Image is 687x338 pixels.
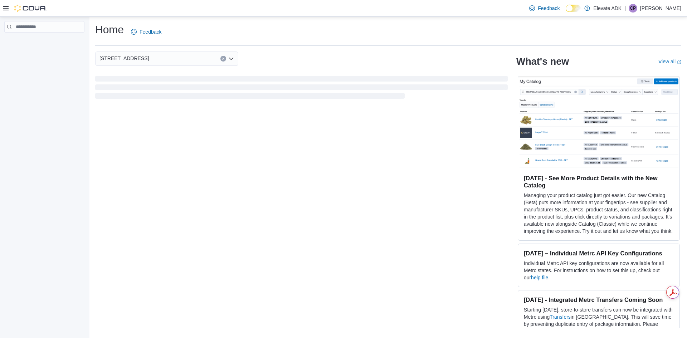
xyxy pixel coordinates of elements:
[14,5,47,12] img: Cova
[526,1,562,15] a: Feedback
[516,56,569,67] h2: What's new
[566,12,566,13] span: Dark Mode
[630,4,636,13] span: CP
[524,175,674,189] h3: [DATE] - See More Product Details with the New Catalog
[624,4,626,13] p: |
[220,56,226,62] button: Clear input
[524,250,674,257] h3: [DATE] – Individual Metrc API Key Configurations
[658,59,681,64] a: View allExternal link
[594,4,622,13] p: Elevate ADK
[524,260,674,281] p: Individual Metrc API key configurations are now available for all Metrc states. For instructions ...
[531,275,548,280] a: help file
[640,4,681,13] p: [PERSON_NAME]
[140,28,161,35] span: Feedback
[524,296,674,303] h3: [DATE] - Integrated Metrc Transfers Coming Soon
[629,4,637,13] div: Chase Pippin
[677,60,681,64] svg: External link
[228,56,234,62] button: Open list of options
[95,23,124,37] h1: Home
[566,5,581,12] input: Dark Mode
[4,34,84,51] nav: Complex example
[538,5,560,12] span: Feedback
[524,192,674,235] p: Managing your product catalog just got easier. Our new Catalog (Beta) puts more information at yo...
[550,314,571,320] a: Transfers
[95,77,508,100] span: Loading
[99,54,149,63] span: [STREET_ADDRESS]
[128,25,164,39] a: Feedback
